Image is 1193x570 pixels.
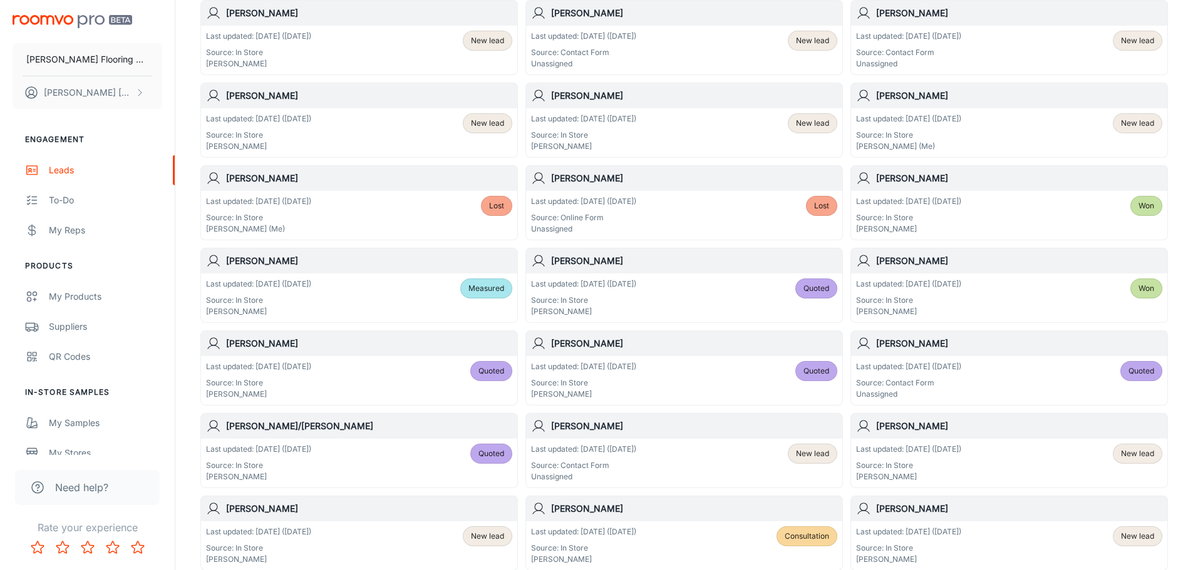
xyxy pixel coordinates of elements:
span: New lead [796,35,829,46]
a: [PERSON_NAME]Last updated: [DATE] ([DATE])Source: In Store[PERSON_NAME]Won [850,248,1168,323]
h6: [PERSON_NAME] [551,89,837,103]
h6: [PERSON_NAME] [876,171,1162,185]
span: Quoted [478,365,504,377]
h6: [PERSON_NAME] [876,419,1162,433]
a: [PERSON_NAME]Last updated: [DATE] ([DATE])Source: In Store[PERSON_NAME]New lead [525,83,843,158]
p: Source: In Store [206,542,311,554]
p: Last updated: [DATE] ([DATE]) [856,278,961,290]
a: [PERSON_NAME]Last updated: [DATE] ([DATE])Source: In Store[PERSON_NAME]Quoted [525,248,843,323]
p: Source: In Store [856,295,961,306]
p: [PERSON_NAME] [206,389,311,400]
h6: [PERSON_NAME] [876,89,1162,103]
h6: [PERSON_NAME] [226,171,512,185]
p: Source: Contact Form [531,460,636,471]
p: Last updated: [DATE] ([DATE]) [531,444,636,455]
button: Rate 3 star [75,535,100,560]
a: [PERSON_NAME]Last updated: [DATE] ([DATE])Source: Contact FormUnassignedNew lead [525,413,843,488]
span: Quoted [803,365,829,377]
p: Last updated: [DATE] ([DATE]) [206,31,311,42]
h6: [PERSON_NAME] [551,254,837,268]
p: [PERSON_NAME] [856,223,961,235]
a: [PERSON_NAME]Last updated: [DATE] ([DATE])Source: In Store[PERSON_NAME]Quoted [200,330,518,405]
p: [PERSON_NAME] (Me) [206,223,311,235]
a: [PERSON_NAME]/[PERSON_NAME]Last updated: [DATE] ([DATE])Source: In Store[PERSON_NAME]Quoted [200,413,518,488]
span: Lost [814,200,829,211]
p: Last updated: [DATE] ([DATE]) [856,31,961,42]
p: Source: In Store [856,212,961,223]
p: Source: In Store [206,130,311,141]
a: [PERSON_NAME]Last updated: [DATE] ([DATE])Source: In Store[PERSON_NAME] (Me)New lead [850,83,1168,158]
span: Measured [468,283,504,294]
span: New lead [796,118,829,129]
h6: [PERSON_NAME] [551,419,837,433]
div: Leads [49,163,162,177]
a: [PERSON_NAME]Last updated: [DATE] ([DATE])Source: Contact FormUnassignedQuoted [850,330,1168,405]
button: Rate 4 star [100,535,125,560]
span: Quoted [478,448,504,459]
p: Source: In Store [856,542,961,554]
span: Consultation [785,531,829,542]
p: Unassigned [531,58,636,69]
div: QR Codes [49,350,162,364]
p: Source: In Store [531,377,636,389]
a: [PERSON_NAME]Last updated: [DATE] ([DATE])Source: In Store[PERSON_NAME]New lead [200,83,518,158]
h6: [PERSON_NAME] [876,6,1162,20]
p: Unassigned [856,389,961,400]
p: [PERSON_NAME] (Me) [856,141,961,152]
p: [PERSON_NAME] [856,554,961,565]
p: Last updated: [DATE] ([DATE]) [856,444,961,455]
p: Unassigned [531,223,636,235]
h6: [PERSON_NAME] [551,337,837,350]
h6: [PERSON_NAME] [876,337,1162,350]
p: Source: In Store [531,542,636,554]
p: Last updated: [DATE] ([DATE]) [206,444,311,455]
p: [PERSON_NAME] [206,554,311,565]
p: [PERSON_NAME] [206,471,311,482]
h6: [PERSON_NAME] [226,337,512,350]
div: My Stores [49,446,162,460]
span: New lead [471,35,504,46]
p: [PERSON_NAME] [531,306,636,317]
p: Last updated: [DATE] ([DATE]) [206,196,311,207]
a: [PERSON_NAME]Last updated: [DATE] ([DATE])Source: In Store[PERSON_NAME]Measured [200,248,518,323]
h6: [PERSON_NAME] [226,89,512,103]
p: Last updated: [DATE] ([DATE]) [206,113,311,125]
button: Rate 2 star [50,535,75,560]
span: New lead [1121,35,1154,46]
button: Rate 5 star [125,535,150,560]
p: Source: In Store [531,130,636,141]
p: Last updated: [DATE] ([DATE]) [206,278,311,290]
h6: [PERSON_NAME] [226,254,512,268]
p: Last updated: [DATE] ([DATE]) [856,526,961,537]
p: Source: In Store [206,295,311,306]
div: My Reps [49,223,162,237]
p: Last updated: [DATE] ([DATE]) [531,196,636,207]
h6: [PERSON_NAME] [226,6,512,20]
p: Last updated: [DATE] ([DATE]) [531,31,636,42]
a: [PERSON_NAME]Last updated: [DATE] ([DATE])Source: In Store[PERSON_NAME]Won [850,165,1168,240]
p: [PERSON_NAME] [206,306,311,317]
p: [PERSON_NAME] [856,471,961,482]
p: Source: Online Form [531,212,636,223]
p: Source: In Store [206,377,311,389]
p: [PERSON_NAME] [PERSON_NAME] [44,86,132,99]
p: Source: In Store [206,460,311,471]
a: [PERSON_NAME]Last updated: [DATE] ([DATE])Source: Online FormUnassignedLost [525,165,843,240]
a: [PERSON_NAME]Last updated: [DATE] ([DATE])Source: In Store[PERSON_NAME] (Me)Lost [200,165,518,240]
img: Roomvo PRO Beta [13,15,132,28]
span: Quoted [1128,365,1154,377]
span: Won [1139,200,1154,211]
p: [PERSON_NAME] [531,389,636,400]
h6: [PERSON_NAME] [876,254,1162,268]
h6: [PERSON_NAME] [876,502,1162,516]
span: Lost [489,200,504,211]
p: Last updated: [DATE] ([DATE]) [531,526,636,537]
div: My Products [49,290,162,303]
p: [PERSON_NAME] [206,58,311,69]
p: [PERSON_NAME] Flooring Center [26,53,148,66]
p: Source: In Store [206,212,311,223]
span: New lead [1121,448,1154,459]
p: Source: In Store [856,460,961,471]
p: Source: Contact Form [856,377,961,389]
h6: [PERSON_NAME] [551,171,837,185]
